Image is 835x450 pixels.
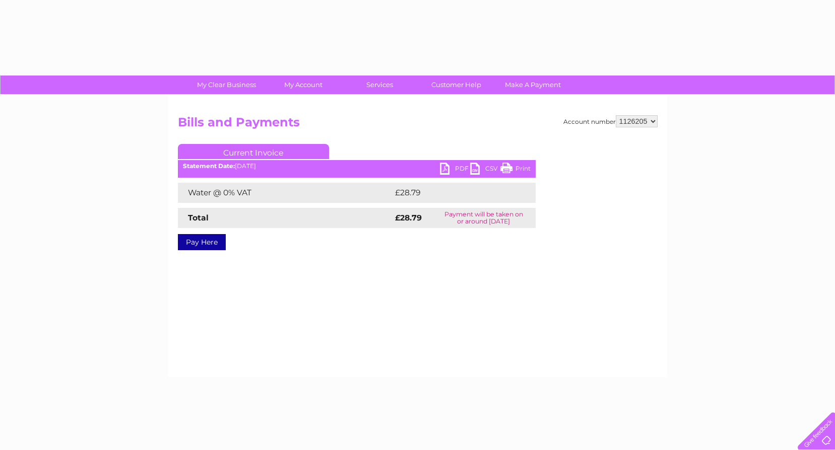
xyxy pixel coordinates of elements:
[432,208,536,228] td: Payment will be taken on or around [DATE]
[470,163,500,177] a: CSV
[188,213,209,222] strong: Total
[178,183,393,203] td: Water @ 0% VAT
[491,76,574,94] a: Make A Payment
[440,163,470,177] a: PDF
[500,163,531,177] a: Print
[178,163,536,170] div: [DATE]
[338,76,421,94] a: Services
[262,76,345,94] a: My Account
[393,183,516,203] td: £28.79
[395,213,422,222] strong: £28.79
[178,234,226,250] a: Pay Here
[178,115,658,134] h2: Bills and Payments
[185,76,268,94] a: My Clear Business
[178,144,329,159] a: Current Invoice
[563,115,658,127] div: Account number
[183,162,235,170] b: Statement Date:
[415,76,498,94] a: Customer Help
